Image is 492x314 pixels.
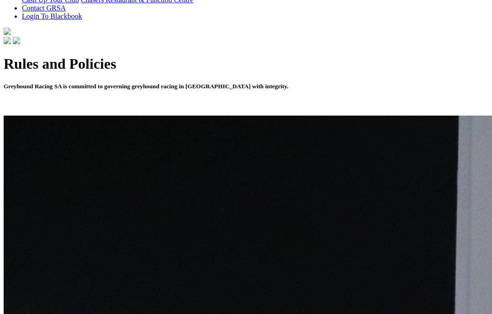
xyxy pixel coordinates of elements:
[4,28,11,35] img: logo-grsa-white.png
[4,83,488,90] h5: Greyhound Racing SA is committed to governing greyhound racing in [GEOGRAPHIC_DATA] with integrity.
[4,56,488,72] h1: Rules and Policies
[22,4,66,12] a: Contact GRSA
[22,12,82,20] a: Login To Blackbook
[4,37,11,44] img: facebook.svg
[13,37,20,44] img: twitter.svg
